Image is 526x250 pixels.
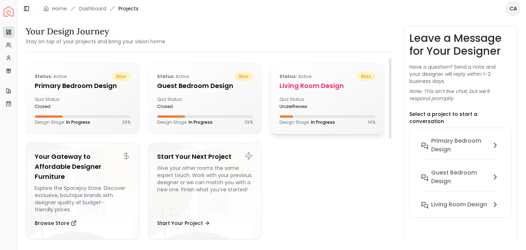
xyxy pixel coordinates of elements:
p: active [157,72,189,81]
span: In Progress [66,119,90,125]
h5: Living Room design [279,81,375,91]
a: Start Your Next ProjectGive your other rooms the same expert touch. Work with your previous desig... [148,143,262,239]
button: Browse Store [35,216,77,230]
span: In Progress [311,119,335,125]
div: Quiz Status: [279,97,325,109]
p: Design Stage: [279,119,335,125]
p: active [279,72,311,81]
p: active [35,72,67,81]
b: Status: [279,73,297,79]
div: Explore the Spacejoy Store. Discover exclusive, boutique brands with designer quality at budget-f... [35,185,131,213]
h6: Guest Bedroom design [431,168,488,186]
button: Living Room design [415,197,506,212]
h5: Primary Bedroom design [35,81,131,91]
h6: Primary Bedroom design [431,137,488,154]
a: Your Gateway to Affordable Designer FurnitureExplore the Spacejoy Store. Discover exclusive, bout... [26,143,140,239]
span: Projects [118,5,138,12]
span: CA [507,2,520,15]
h5: Your Gateway to Affordable Designer Furniture [35,152,131,182]
p: Have a question? Send a note and your designer will reply within 1–2 business days. [409,63,512,85]
span: bliss [234,72,253,81]
img: Spacejoy Logo [4,6,14,16]
h6: Living Room design [431,200,487,209]
span: bliss [112,72,131,81]
h5: Guest Bedroom design [157,81,253,91]
div: Quiz Status: [157,97,202,109]
div: closed [157,104,202,109]
button: CA [506,1,520,16]
p: 29 % [122,119,131,125]
div: Give your other rooms the same expert touch. Work with your previous designer or we can match you... [157,165,253,213]
button: Start Your Project [157,216,210,230]
small: Stay on top of your projects and bring your vision home [26,38,165,45]
a: Dashboard [79,5,106,12]
p: 29 % [244,119,253,125]
h3: Your Design Journey [26,26,165,37]
button: Guest Bedroom design [415,166,506,197]
div: Quiz Status: [35,97,80,109]
p: Design Stage: [35,119,90,125]
a: Home [52,5,67,12]
a: Spacejoy [4,6,14,16]
div: closed [35,104,80,109]
b: Status: [157,73,175,79]
p: Note: This isn’t live chat, but we’ll respond promptly. [409,88,512,102]
h3: Leave a Message for Your Designer [409,32,512,58]
span: In Progress [189,119,213,125]
p: Select a project to start a conversation [409,111,512,125]
nav: breadcrumb [43,5,138,12]
h5: Start Your Next Project [157,152,253,162]
span: bliss [357,72,375,81]
p: 14 % [368,119,375,125]
b: Status: [35,73,52,79]
p: Design Stage: [157,119,213,125]
div: underReview [279,104,325,109]
button: Primary Bedroom design [415,134,506,166]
